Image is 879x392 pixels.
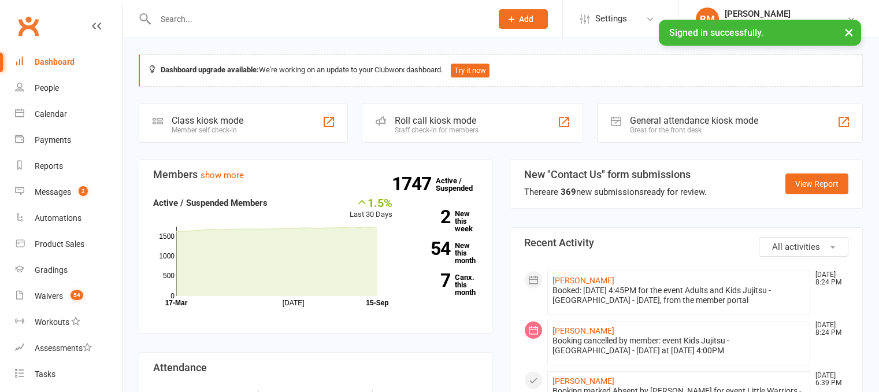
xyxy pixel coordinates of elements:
[410,240,450,257] strong: 54
[410,242,478,264] a: 54New this month
[153,362,478,373] h3: Attendance
[395,115,479,126] div: Roll call kiosk mode
[15,153,122,179] a: Reports
[810,271,848,286] time: [DATE] 8:24 PM
[395,126,479,134] div: Staff check-in for members
[839,20,859,45] button: ×
[350,196,392,209] div: 1.5%
[35,291,63,301] div: Waivers
[153,198,268,208] strong: Active / Suspended Members
[810,372,848,387] time: [DATE] 6:39 PM
[35,265,68,275] div: Gradings
[552,326,614,335] a: [PERSON_NAME]
[524,185,707,199] div: There are new submissions ready for review.
[630,115,758,126] div: General attendance kiosk mode
[552,276,614,285] a: [PERSON_NAME]
[436,168,487,201] a: 1747Active / Suspended
[35,317,69,327] div: Workouts
[35,239,84,249] div: Product Sales
[350,196,392,221] div: Last 30 Days
[172,126,243,134] div: Member self check-in
[410,208,450,225] strong: 2
[561,187,576,197] strong: 369
[669,27,763,38] span: Signed in successfully.
[410,272,450,289] strong: 7
[15,179,122,205] a: Messages 2
[139,54,863,87] div: We're working on an update to your Clubworx dashboard.
[161,65,259,74] strong: Dashboard upgrade available:
[630,126,758,134] div: Great for the front desk
[392,175,436,193] strong: 1747
[153,169,478,180] h3: Members
[785,173,848,194] a: View Report
[79,186,88,196] span: 2
[35,213,81,223] div: Automations
[35,187,71,197] div: Messages
[725,19,847,29] div: Martial Arts [GEOGRAPHIC_DATA]
[35,343,92,353] div: Assessments
[772,242,820,252] span: All activities
[35,57,75,66] div: Dashboard
[524,169,707,180] h3: New "Contact Us" form submissions
[725,9,847,19] div: [PERSON_NAME]
[696,8,719,31] div: BM
[14,12,43,40] a: Clubworx
[15,49,122,75] a: Dashboard
[35,83,59,93] div: People
[552,376,614,386] a: [PERSON_NAME]
[71,290,83,300] span: 54
[15,257,122,283] a: Gradings
[595,6,627,32] span: Settings
[15,205,122,231] a: Automations
[172,115,243,126] div: Class kiosk mode
[519,14,533,24] span: Add
[15,283,122,309] a: Waivers 54
[35,135,71,145] div: Payments
[15,101,122,127] a: Calendar
[524,237,849,249] h3: Recent Activity
[15,75,122,101] a: People
[810,321,848,336] time: [DATE] 8:24 PM
[552,336,806,356] div: Booking cancelled by member: event Kids Jujitsu - [GEOGRAPHIC_DATA] - [DATE] at [DATE] 4:00PM
[451,64,489,77] button: Try it now
[499,9,548,29] button: Add
[15,335,122,361] a: Assessments
[15,309,122,335] a: Workouts
[152,11,484,27] input: Search...
[552,286,806,305] div: Booked: [DATE] 4:45PM for the event Adults and Kids Jujitsu - [GEOGRAPHIC_DATA] - [DATE], from th...
[15,127,122,153] a: Payments
[35,161,63,171] div: Reports
[35,109,67,119] div: Calendar
[15,231,122,257] a: Product Sales
[410,210,478,232] a: 2New this week
[35,369,55,379] div: Tasks
[201,170,244,180] a: show more
[410,273,478,296] a: 7Canx. this month
[15,361,122,387] a: Tasks
[759,237,848,257] button: All activities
